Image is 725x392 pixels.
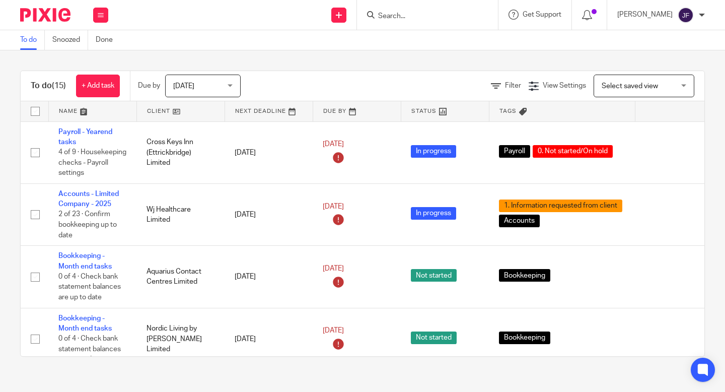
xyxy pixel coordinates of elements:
span: [DATE] [323,203,344,210]
span: In progress [411,145,456,158]
p: [PERSON_NAME] [617,10,673,20]
a: Done [96,30,120,50]
img: svg%3E [678,7,694,23]
span: Tags [499,108,517,114]
a: Bookkeeping - Month end tasks [58,252,112,270]
span: 0. Not started/On hold [533,145,613,158]
a: Accounts - Limited Company - 2025 [58,190,119,208]
input: Search [377,12,468,21]
img: Pixie [20,8,70,22]
td: Nordic Living by [PERSON_NAME] Limited [136,308,225,370]
span: (15) [52,82,66,90]
td: [DATE] [225,183,313,245]
span: Get Support [523,11,561,18]
td: Aquarius Contact Centres Limited [136,246,225,308]
p: Due by [138,81,160,91]
span: 2 of 23 · Confirm bookkeeping up to date [58,211,117,239]
span: In progress [411,207,456,220]
a: To do [20,30,45,50]
span: 4 of 9 · Housekeeping checks - Payroll settings [58,149,126,176]
span: 0 of 4 · Check bank statement balances are up to date [58,273,121,301]
a: Bookkeeping - Month end tasks [58,315,112,332]
td: Wj Healthcare Limited [136,183,225,245]
td: [DATE] [225,246,313,308]
span: [DATE] [323,328,344,335]
span: Select saved view [602,83,658,90]
span: View Settings [543,82,586,89]
span: 0 of 4 · Check bank statement balances are up to date [58,335,121,363]
span: 1. Information requested from client [499,200,622,212]
span: [DATE] [323,265,344,272]
span: Not started [411,269,457,282]
span: Accounts [499,215,540,227]
td: [DATE] [225,308,313,370]
h1: To do [31,81,66,91]
td: [DATE] [225,121,313,183]
span: Payroll [499,145,530,158]
span: Bookkeeping [499,332,550,344]
td: Cross Keys Inn (Ettrickbridge) Limited [136,121,225,183]
span: Filter [505,82,521,89]
span: Bookkeeping [499,269,550,282]
a: Snoozed [52,30,88,50]
a: + Add task [76,75,120,97]
span: [DATE] [173,83,194,90]
span: Not started [411,332,457,344]
a: Payroll - Yearend tasks [58,128,112,146]
span: [DATE] [323,141,344,148]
